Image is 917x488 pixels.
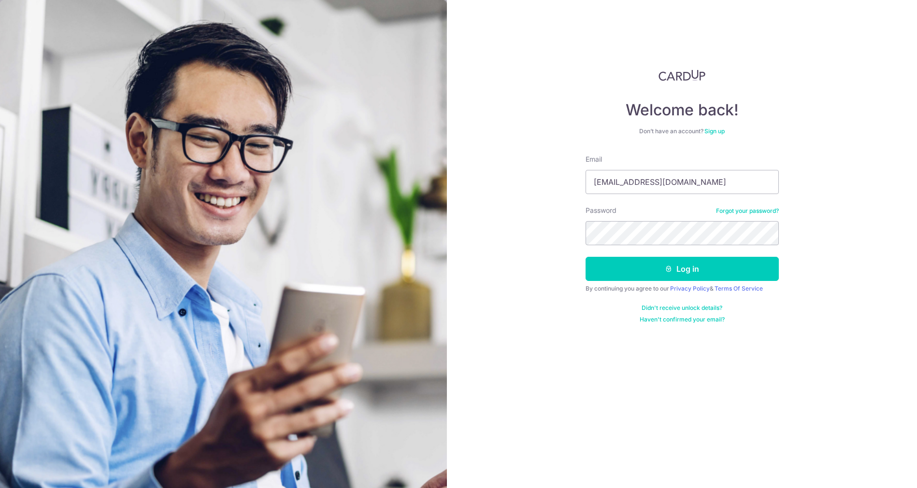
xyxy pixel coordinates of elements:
a: Forgot your password? [716,207,779,215]
a: Didn't receive unlock details? [642,304,722,312]
a: Terms Of Service [715,285,763,292]
a: Privacy Policy [670,285,710,292]
div: Don’t have an account? [586,127,779,135]
label: Email [586,154,602,164]
div: By continuing you agree to our & [586,285,779,293]
label: Password [586,206,616,215]
a: Haven't confirmed your email? [640,316,725,323]
button: Log in [586,257,779,281]
a: Sign up [704,127,725,135]
h4: Welcome back! [586,100,779,120]
input: Enter your Email [586,170,779,194]
img: CardUp Logo [659,70,706,81]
